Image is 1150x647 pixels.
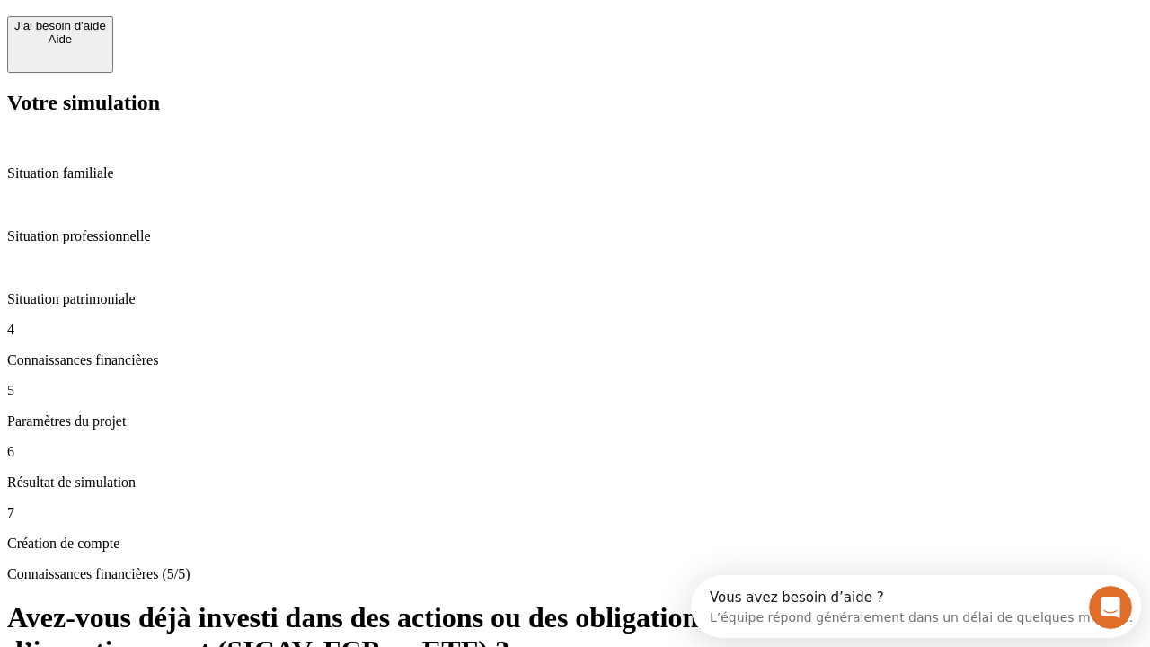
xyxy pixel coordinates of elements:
[7,352,1143,368] p: Connaissances financières
[7,413,1143,430] p: Paramètres du projet
[14,19,106,32] div: J’ai besoin d'aide
[19,30,442,49] div: L’équipe répond généralement dans un délai de quelques minutes.
[19,15,442,30] div: Vous avez besoin d’aide ?
[7,444,1143,460] p: 6
[7,228,1143,244] p: Situation professionnelle
[7,7,495,57] div: Ouvrir le Messenger Intercom
[7,291,1143,307] p: Situation patrimoniale
[14,32,106,46] div: Aide
[7,566,1143,582] p: Connaissances financières (5/5)
[7,536,1143,552] p: Création de compte
[7,165,1143,182] p: Situation familiale
[7,322,1143,338] p: 4
[691,575,1141,638] iframe: Intercom live chat discovery launcher
[7,505,1143,521] p: 7
[1089,586,1132,629] iframe: Intercom live chat
[7,91,1143,115] h2: Votre simulation
[7,383,1143,399] p: 5
[7,474,1143,491] p: Résultat de simulation
[7,16,113,73] button: J’ai besoin d'aideAide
